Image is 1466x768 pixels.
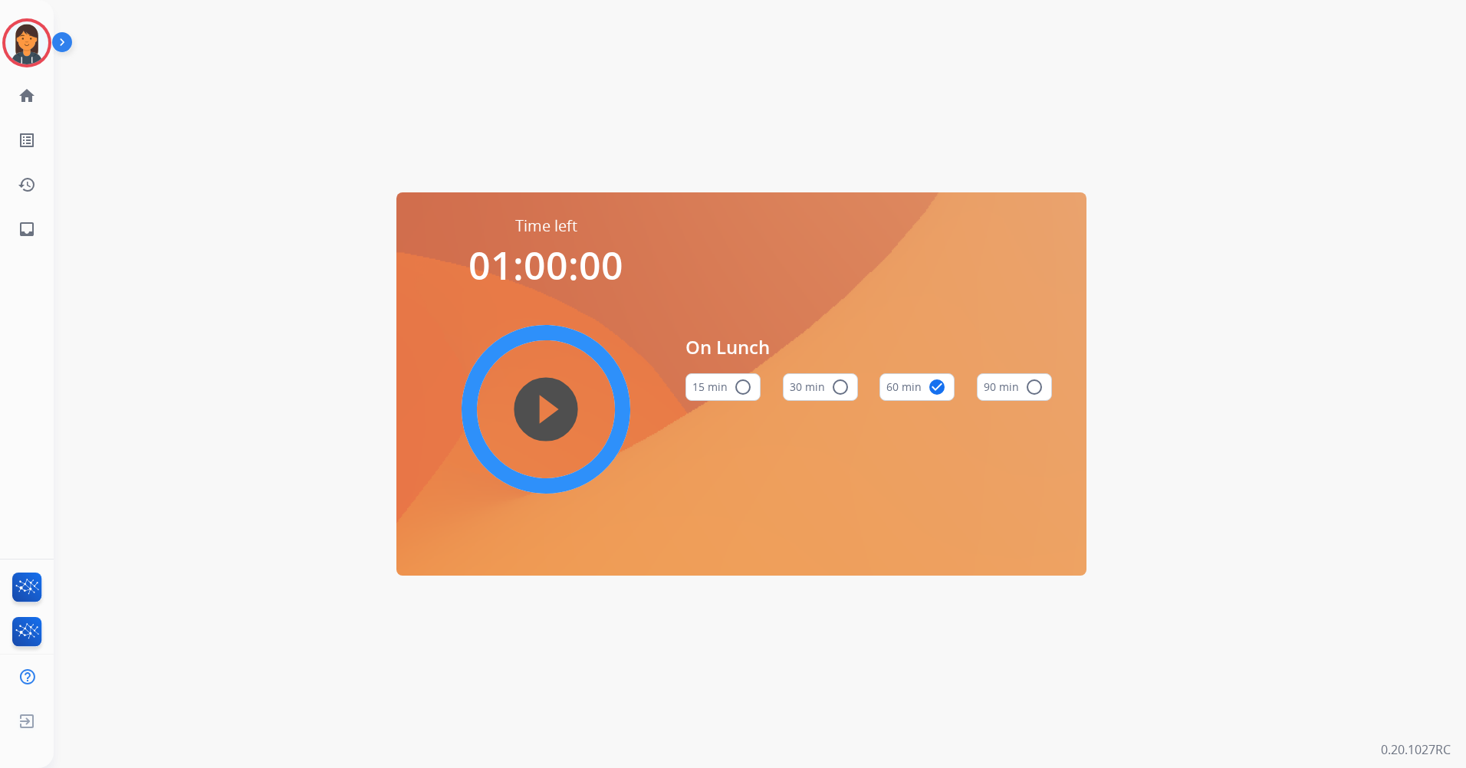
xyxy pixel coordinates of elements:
[5,21,48,64] img: avatar
[18,131,36,149] mat-icon: list_alt
[685,373,761,401] button: 15 min
[831,378,850,396] mat-icon: radio_button_unchecked
[783,373,858,401] button: 30 min
[18,220,36,238] mat-icon: inbox
[468,239,623,291] span: 01:00:00
[734,378,752,396] mat-icon: radio_button_unchecked
[928,378,946,396] mat-icon: check_circle
[685,333,1052,361] span: On Lunch
[18,176,36,194] mat-icon: history
[537,400,555,418] mat-icon: play_circle_filled
[515,215,577,237] span: Time left
[18,87,36,105] mat-icon: home
[879,373,955,401] button: 60 min
[977,373,1052,401] button: 90 min
[1381,740,1451,759] p: 0.20.1027RC
[1025,378,1044,396] mat-icon: radio_button_unchecked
